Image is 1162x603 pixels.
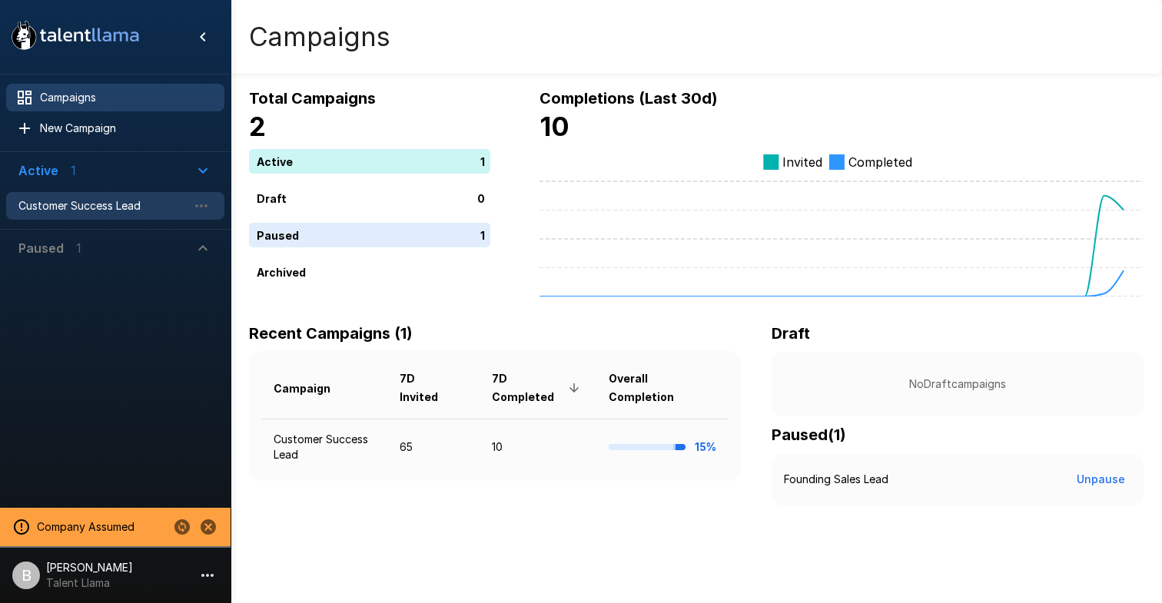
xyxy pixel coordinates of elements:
[1071,466,1131,494] button: Unpause
[480,227,485,243] p: 1
[480,419,596,475] td: 10
[784,472,888,487] p: Founding Sales Lead
[261,419,387,475] td: Customer Success Lead
[480,153,485,169] p: 1
[772,426,846,444] b: Paused ( 1 )
[492,369,583,406] span: 7D Completed
[477,190,485,206] p: 0
[249,111,266,142] b: 2
[539,111,569,142] b: 10
[695,440,716,453] b: 15%
[249,324,413,343] b: Recent Campaigns (1)
[249,89,376,108] b: Total Campaigns
[772,324,810,343] b: Draft
[387,419,480,475] td: 65
[609,369,716,406] span: Overall Completion
[796,376,1119,392] p: No Draft campaigns
[539,89,718,108] b: Completions (Last 30d)
[274,379,350,398] span: Campaign
[400,369,467,406] span: 7D Invited
[249,21,390,53] h4: Campaigns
